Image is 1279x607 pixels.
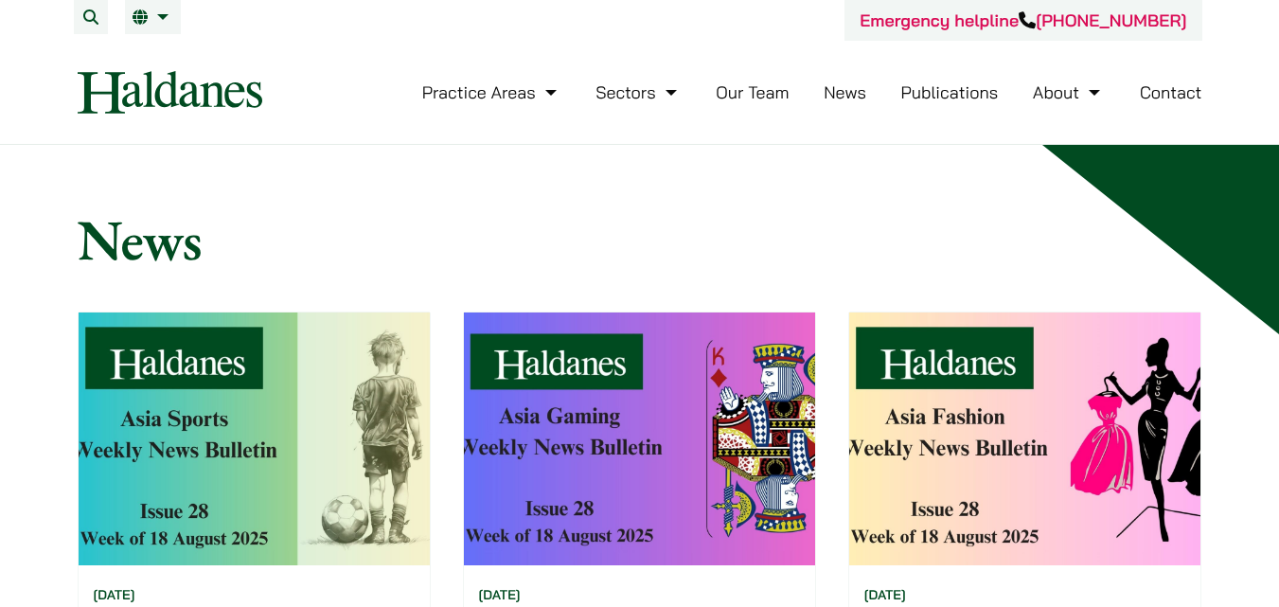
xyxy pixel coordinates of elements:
a: Our Team [716,81,789,103]
a: Publications [901,81,999,103]
time: [DATE] [479,586,521,603]
time: [DATE] [864,586,906,603]
a: Sectors [595,81,681,103]
h1: News [78,205,1202,274]
a: About [1033,81,1105,103]
img: Logo of Haldanes [78,71,262,114]
a: News [824,81,866,103]
a: Emergency helpline[PHONE_NUMBER] [860,9,1186,31]
time: [DATE] [94,586,135,603]
a: EN [133,9,173,25]
a: Practice Areas [422,81,561,103]
a: Contact [1140,81,1202,103]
